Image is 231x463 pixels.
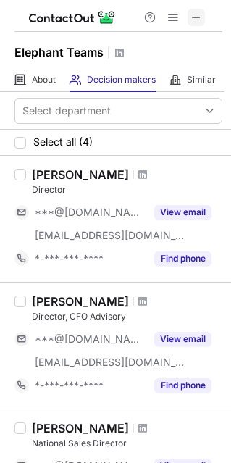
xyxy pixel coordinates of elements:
span: Decision makers [87,74,156,85]
div: Director, CFO Advisory [32,310,222,323]
button: Reveal Button [154,332,211,346]
span: Similar [187,74,216,85]
img: ContactOut v5.3.10 [29,9,116,26]
div: Director [32,183,222,196]
h1: Elephant Teams [14,43,104,61]
span: About [32,74,56,85]
span: [EMAIL_ADDRESS][DOMAIN_NAME] [35,229,185,242]
span: ***@[DOMAIN_NAME] [35,206,146,219]
span: ***@[DOMAIN_NAME] [35,333,146,346]
div: Select department [22,104,111,118]
div: [PERSON_NAME] [32,294,129,309]
div: National Sales Director [32,437,222,450]
button: Reveal Button [154,205,211,220]
div: [PERSON_NAME] [32,167,129,182]
span: [EMAIL_ADDRESS][DOMAIN_NAME] [35,356,185,369]
button: Reveal Button [154,378,211,393]
div: [PERSON_NAME] [32,421,129,435]
span: Select all (4) [33,136,93,148]
button: Reveal Button [154,251,211,266]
